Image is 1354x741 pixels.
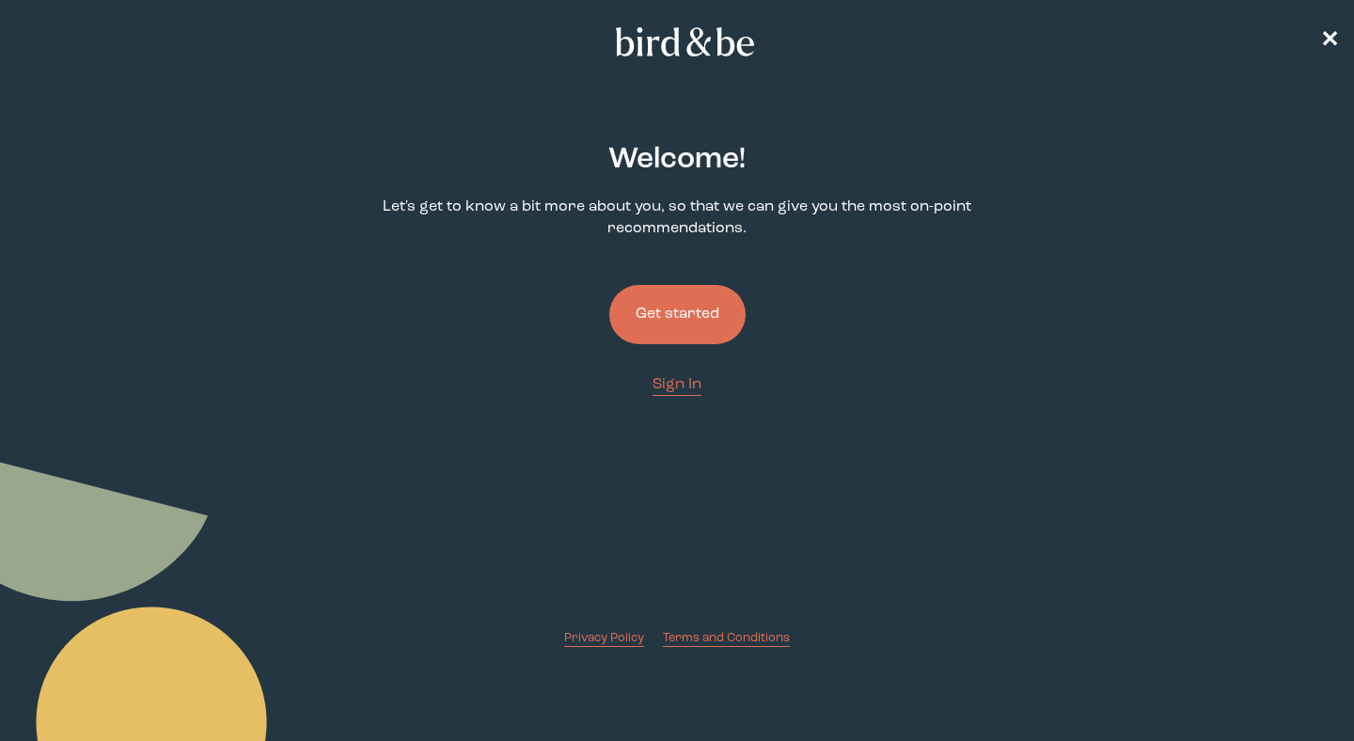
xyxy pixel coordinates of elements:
span: Sign In [653,377,701,392]
span: ✕ [1320,30,1339,53]
a: Sign In [653,374,701,396]
span: Privacy Policy [564,632,644,644]
p: Let's get to know a bit more about you, so that we can give you the most on-point recommendations. [354,197,1000,240]
a: ✕ [1320,25,1339,58]
button: Get started [609,285,746,344]
a: Get started [609,255,746,374]
h2: Welcome ! [608,138,746,181]
a: Privacy Policy [564,629,644,647]
iframe: Gorgias live chat messenger [1260,653,1335,722]
span: Terms and Conditions [663,632,790,644]
a: Terms and Conditions [663,629,790,647]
